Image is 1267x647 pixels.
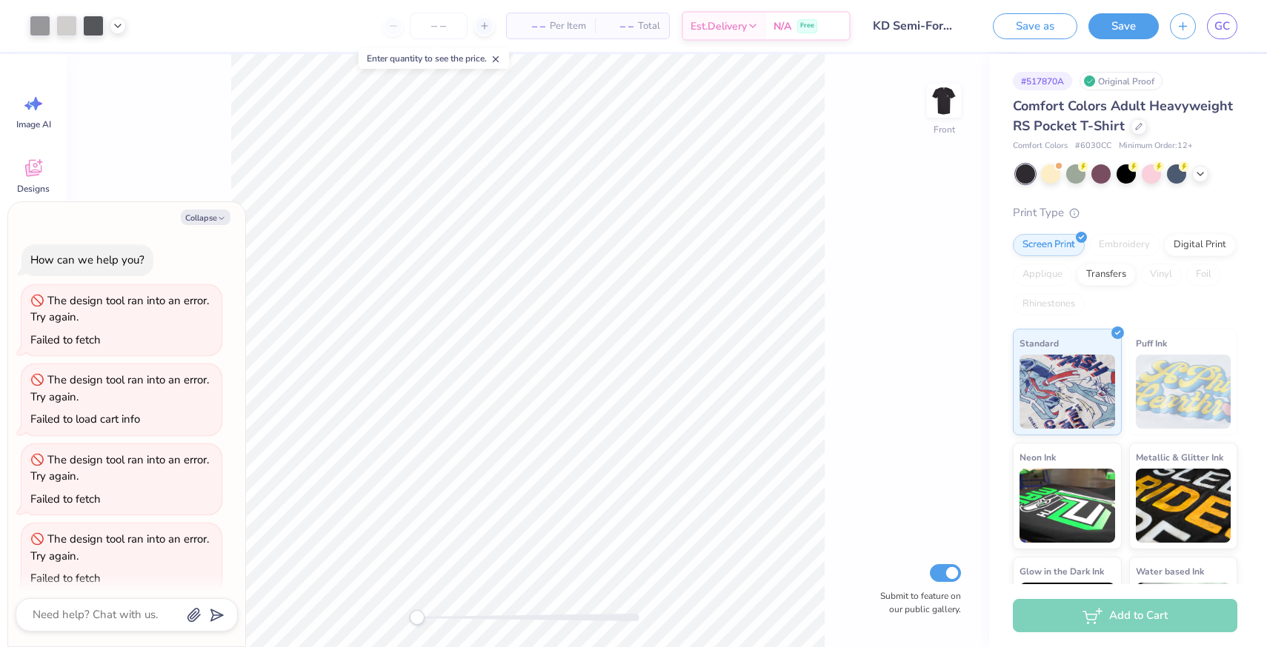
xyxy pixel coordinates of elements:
div: Failed to load cart info [30,412,140,426]
div: Embroidery [1089,234,1160,256]
span: Comfort Colors Adult Heavyweight RS Pocket T-Shirt [1013,97,1233,135]
div: Print Type [1013,204,1237,221]
div: # 517870A [1013,72,1072,90]
span: Comfort Colors [1013,140,1068,152]
div: Failed to fetch [30,492,101,506]
input: – – [410,13,468,39]
div: Failed to fetch [30,571,101,586]
button: Save [1088,13,1159,39]
span: Minimum Order: 12 + [1119,140,1193,152]
button: Save as [993,13,1077,39]
a: GC [1207,13,1237,39]
div: Accessibility label [410,610,425,625]
span: Free [800,21,814,31]
span: Est. Delivery [691,19,747,34]
span: Water based Ink [1136,563,1204,579]
div: Failed to fetch [30,332,101,347]
span: N/A [774,19,791,34]
span: – – [516,19,545,34]
span: Total [638,19,660,34]
div: The design tool ran into an error. Try again. [30,293,209,325]
img: Metallic & Glitter Ink [1136,469,1231,543]
span: Metallic & Glitter Ink [1136,449,1223,465]
div: Digital Print [1164,234,1236,256]
span: Image AI [16,118,51,130]
span: GC [1214,18,1230,35]
div: Rhinestones [1013,293,1085,315]
span: Glow in the Dark Ink [1020,563,1104,579]
img: Neon Ink [1020,469,1115,543]
img: Puff Ink [1136,355,1231,429]
input: Untitled Design [862,11,971,41]
div: Vinyl [1140,264,1182,286]
span: Puff Ink [1136,335,1167,351]
span: Designs [17,183,50,195]
div: The design tool ran into an error. Try again. [30,372,209,404]
span: – – [604,19,633,34]
div: Applique [1013,264,1072,286]
div: Enter quantity to see the price. [359,48,509,69]
div: The design tool ran into an error. Try again. [30,532,209,563]
label: Submit to feature on our public gallery. [872,589,961,616]
span: Standard [1020,335,1059,351]
div: Front [934,123,955,136]
div: How can we help you? [30,252,144,267]
div: Transfers [1077,264,1136,286]
img: Front [929,86,959,115]
div: Original Proof [1080,72,1163,90]
div: The design tool ran into an error. Try again. [30,452,209,484]
span: Per Item [550,19,586,34]
button: Collapse [181,209,230,225]
span: Neon Ink [1020,449,1056,465]
div: Foil [1186,264,1221,286]
div: Screen Print [1013,234,1085,256]
img: Standard [1020,355,1115,429]
span: # 6030CC [1075,140,1111,152]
